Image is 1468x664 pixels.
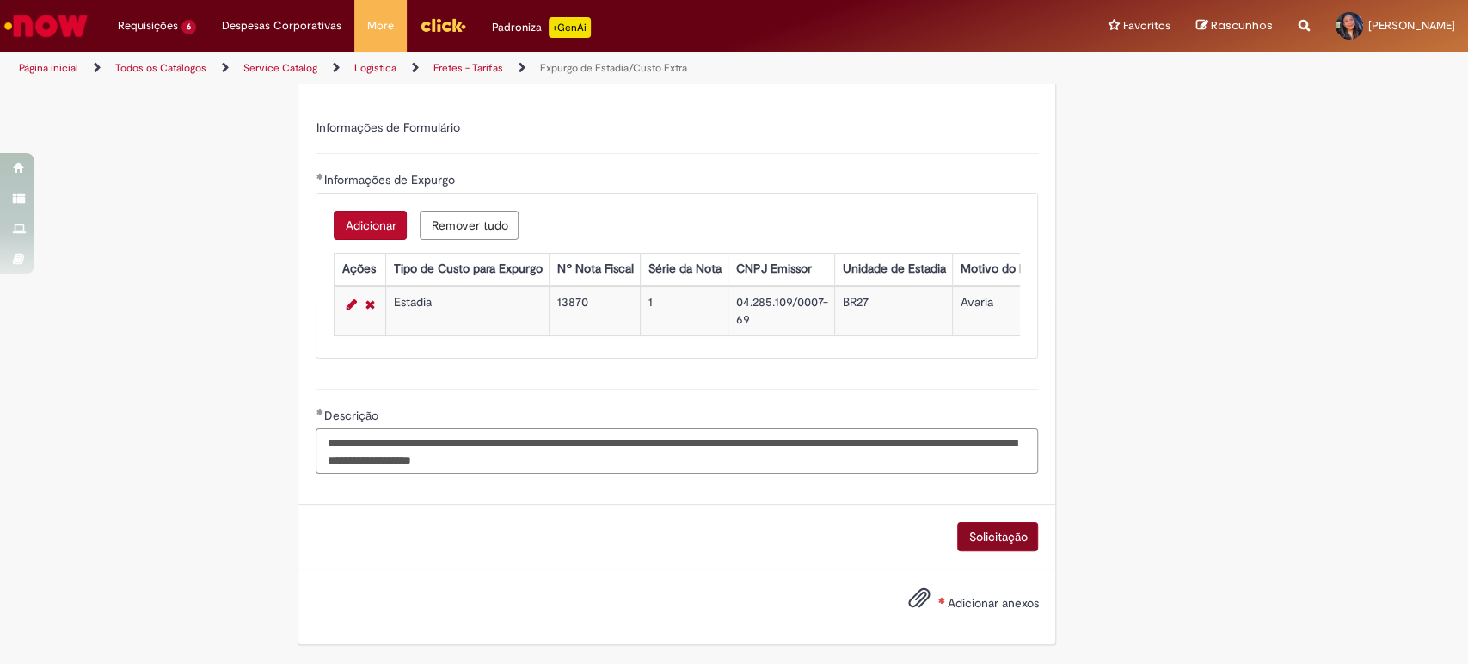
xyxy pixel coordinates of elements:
[354,61,396,75] a: Logistica
[13,52,966,84] ul: Trilhas de página
[316,173,323,180] span: Obrigatório Preenchido
[420,12,466,38] img: click_logo_yellow_360x200.png
[903,582,934,622] button: Adicionar anexos
[957,522,1038,551] button: Solicitação
[728,253,835,285] th: CNPJ Emissor
[335,253,386,285] th: Ações
[1211,17,1273,34] span: Rascunhos
[316,409,323,415] span: Obrigatório Preenchido
[492,17,591,38] div: Padroniza
[323,408,381,423] span: Descrição
[316,428,1038,475] textarea: Descrição
[953,253,1070,285] th: Motivo do Expurgo
[118,17,178,34] span: Requisições
[360,294,378,315] a: Remover linha 1
[1123,17,1170,34] span: Favoritos
[540,61,687,75] a: Expurgo de Estadia/Custo Extra
[641,286,728,335] td: 1
[243,61,317,75] a: Service Catalog
[341,294,360,315] a: Editar Linha 1
[316,120,459,135] label: Informações de Formulário
[19,61,78,75] a: Página inicial
[947,596,1038,612] span: Adicionar anexos
[334,211,407,240] button: Add a row for Informações de Expurgo
[641,253,728,285] th: Série da Nota
[1196,18,1273,34] a: Rascunhos
[835,253,953,285] th: Unidade de Estadia
[181,20,196,34] span: 6
[728,286,835,335] td: 04.285.109/0007-69
[222,17,341,34] span: Despesas Corporativas
[550,286,641,335] td: 13870
[2,9,90,43] img: ServiceNow
[953,286,1070,335] td: Avaria
[367,17,394,34] span: More
[323,172,458,188] span: Informações de Expurgo
[386,286,550,335] td: Estadia
[420,211,519,240] button: Remove all rows for Informações de Expurgo
[1368,18,1455,33] span: [PERSON_NAME]
[549,17,591,38] p: +GenAi
[835,286,953,335] td: BR27
[386,253,550,285] th: Tipo de Custo para Expurgo
[433,61,503,75] a: Fretes - Tarifas
[550,253,641,285] th: Nº Nota Fiscal
[115,61,206,75] a: Todos os Catálogos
